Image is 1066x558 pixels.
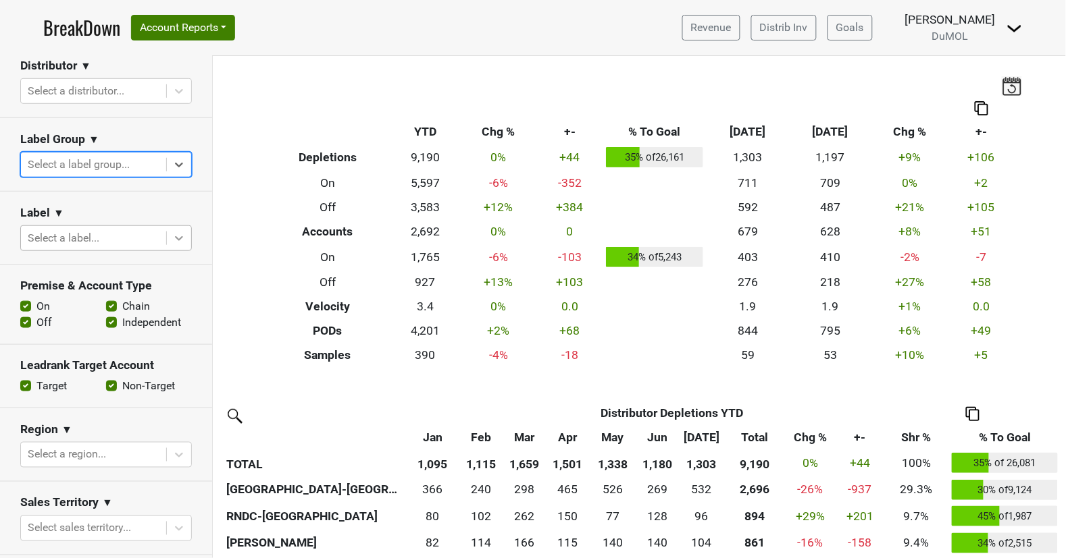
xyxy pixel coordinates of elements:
div: 114 [463,534,499,551]
label: Off [36,314,52,331]
td: 276 [707,271,789,295]
span: ▼ [88,132,99,148]
a: BreakDown [43,13,120,42]
td: 95.833 [679,503,725,530]
td: 218 [789,271,871,295]
img: filter [223,404,245,426]
th: [DATE] [707,120,789,144]
td: 150.167 [547,503,589,530]
td: 1,765 [390,244,460,271]
td: 487 [789,195,871,219]
th: Jul: activate to sort column ascending [679,425,725,449]
td: 4,201 [390,318,460,343]
td: 1,197 [789,144,871,171]
div: 140 [640,534,676,551]
td: 403 [707,244,789,271]
th: 2695.603 [724,476,785,503]
td: 127.504 [636,503,679,530]
img: Copy to clipboard [966,407,980,421]
th: Distributor Depletions YTD [460,401,884,425]
td: +8 % [871,219,948,244]
th: Feb: activate to sort column ascending [460,425,503,449]
td: 0 [537,219,603,244]
div: 532 [682,480,721,498]
td: 0 % [460,144,537,171]
td: +29 % [786,503,836,530]
td: +106 [949,144,1015,171]
div: 150 [550,507,586,525]
div: 96 [682,507,721,525]
span: +44 [850,456,870,470]
td: +105 [949,195,1015,219]
h3: Premise & Account Type [20,279,192,293]
label: Chain [122,298,150,314]
td: 140.333 [589,530,636,557]
td: 104.167 [679,530,725,557]
img: last_updated_date [1002,76,1022,95]
td: 525.665 [589,476,636,503]
td: 592 [707,195,789,219]
th: 1,115 [460,449,503,476]
th: Chg % [460,120,537,144]
td: 261.5 [503,503,547,530]
td: +9 % [871,144,948,171]
label: On [36,298,50,314]
th: % To Goal [603,120,707,144]
td: 927 [390,271,460,295]
td: +12 % [460,195,537,219]
td: 9.4% [884,530,949,557]
th: +- [949,120,1015,144]
span: ▼ [61,422,72,438]
div: 77 [592,507,633,525]
td: 365.7 [405,476,459,503]
td: -18 [537,343,603,367]
td: 532.336 [679,476,725,503]
img: Copy to clipboard [975,101,988,115]
div: 80 [409,507,457,525]
td: 139.834 [636,530,679,557]
div: 128 [640,507,676,525]
th: Shr %: activate to sort column ascending [884,425,949,449]
td: 114.167 [460,530,503,557]
th: PODs [265,318,391,343]
td: -6 % [460,171,537,195]
th: 1,180 [636,449,679,476]
h3: Sales Territory [20,496,99,510]
label: Target [36,378,67,394]
div: 298 [506,480,544,498]
th: Velocity [265,295,391,319]
td: 3,583 [390,195,460,219]
th: On [265,244,391,271]
div: 366 [409,480,457,498]
td: 0 % [871,171,948,195]
a: Revenue [682,15,740,40]
h3: Region [20,422,58,437]
label: Independent [122,314,181,331]
th: YTD [390,120,460,144]
div: 2,696 [728,480,782,498]
th: TOTAL [223,449,405,476]
td: 390 [390,343,460,367]
td: 0.0 [949,295,1015,319]
td: -26 % [786,476,836,503]
div: 82 [409,534,457,551]
div: 894 [728,507,782,525]
td: +2 [949,171,1015,195]
h3: Leadrank Target Account [20,358,192,372]
div: +201 [839,507,881,525]
td: +6 % [871,318,948,343]
th: &nbsp;: activate to sort column ascending [223,425,405,449]
td: 53 [789,343,871,367]
td: -103 [537,244,603,271]
td: +27 % [871,271,948,295]
td: +103 [537,271,603,295]
h3: Label [20,206,50,220]
a: Distrib Inv [751,15,817,40]
td: 102.4 [460,503,503,530]
td: -352 [537,171,603,195]
td: 1.9 [707,295,789,319]
span: 0% [803,456,818,470]
button: Account Reports [131,15,235,40]
td: +5 [949,343,1015,367]
th: 1,338 [589,449,636,476]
